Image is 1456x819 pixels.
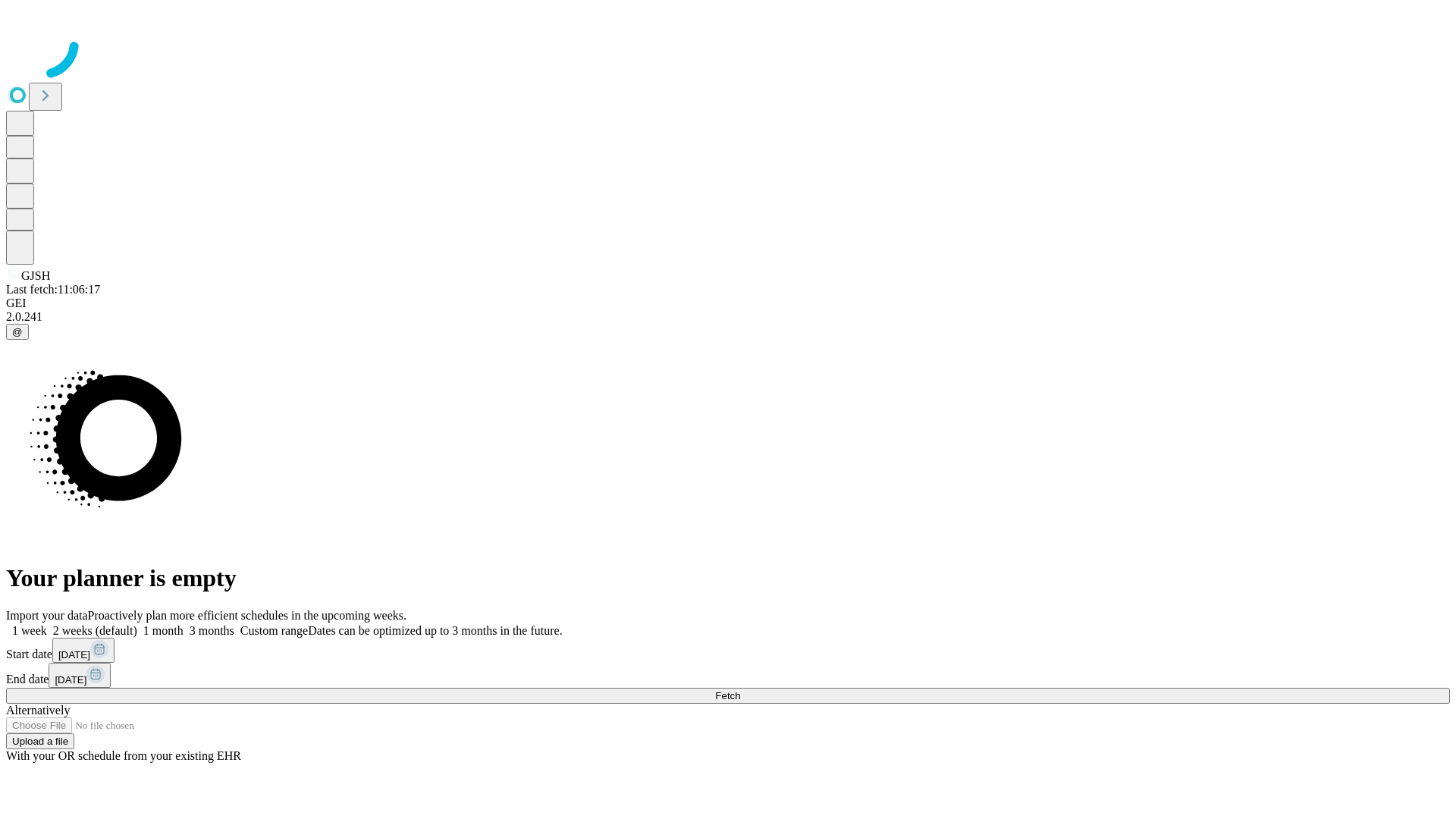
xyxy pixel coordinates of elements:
[308,624,562,637] span: Dates can be optimized up to 3 months in the future.
[190,624,234,637] span: 3 months
[6,310,1450,324] div: 2.0.241
[12,326,23,337] span: @
[6,663,1450,688] div: End date
[6,564,1450,592] h1: Your planner is empty
[6,733,74,749] button: Upload a file
[88,609,406,622] span: Proactively plan more efficient schedules in the upcoming weeks.
[58,649,90,661] span: [DATE]
[52,638,115,663] button: [DATE]
[6,704,70,717] span: Alternatively
[6,688,1450,704] button: Fetch
[55,674,86,686] span: [DATE]
[715,690,740,701] span: Fetch
[21,269,50,282] span: GJSH
[240,624,308,637] span: Custom range
[12,624,47,637] span: 1 week
[6,283,100,296] span: Last fetch: 11:06:17
[49,663,111,688] button: [DATE]
[143,624,184,637] span: 1 month
[6,609,88,622] span: Import your data
[6,324,29,340] button: @
[6,749,241,762] span: With your OR schedule from your existing EHR
[6,638,1450,663] div: Start date
[53,624,137,637] span: 2 weeks (default)
[6,297,1450,310] div: GEI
